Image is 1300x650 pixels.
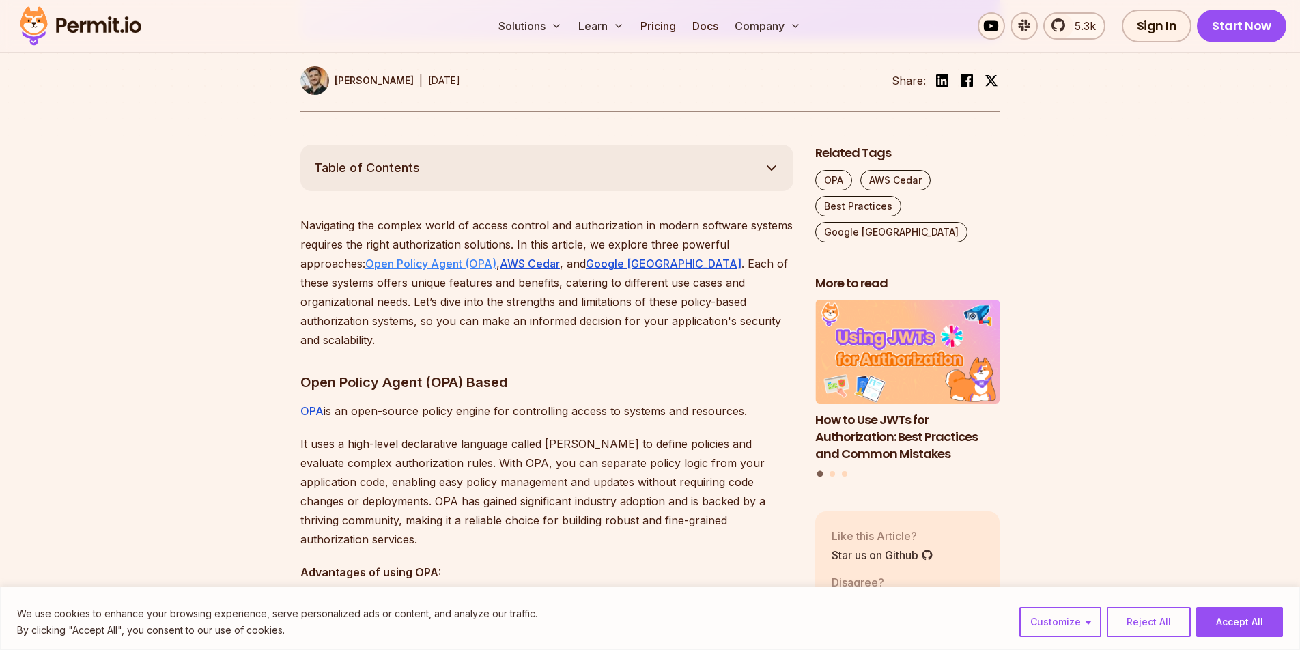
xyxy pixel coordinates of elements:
[1122,10,1192,42] a: Sign In
[815,196,901,216] a: Best Practices
[934,72,950,89] img: linkedin
[1107,607,1191,637] button: Reject All
[300,565,441,579] strong: Advantages of using OPA:
[300,216,793,350] p: Navigating the complex world of access control and authorization in modern software systems requi...
[300,145,793,191] button: Table of Contents
[832,574,904,591] p: Disagree?
[959,72,975,89] img: facebook
[815,300,1000,479] div: Posts
[832,528,933,544] p: Like this Article?
[892,72,926,89] li: Share:
[815,300,1000,462] a: How to Use JWTs for Authorization: Best Practices and Common MistakesHow to Use JWTs for Authoriz...
[815,170,852,190] a: OPA
[815,222,967,242] a: Google [GEOGRAPHIC_DATA]
[729,12,806,40] button: Company
[573,12,630,40] button: Learn
[1019,607,1101,637] button: Customize
[830,471,835,477] button: Go to slide 2
[300,404,324,418] a: OPA
[314,158,420,178] span: Table of Contents
[365,257,496,270] a: Open Policy Agent (OPA)
[635,12,681,40] a: Pricing
[815,300,1000,404] img: How to Use JWTs for Authorization: Best Practices and Common Mistakes
[300,66,414,95] a: [PERSON_NAME]
[1043,12,1105,40] a: 5.3k
[300,66,329,95] img: Daniel Bass
[815,275,1000,292] h2: More to read
[300,434,793,549] p: It uses a high-level declarative language called [PERSON_NAME] to define policies and evaluate co...
[815,145,1000,162] h2: Related Tags
[860,170,931,190] a: AWS Cedar
[17,606,537,622] p: We use cookies to enhance your browsing experience, serve personalized ads or content, and analyz...
[419,72,423,89] div: |
[815,412,1000,462] h3: How to Use JWTs for Authorization: Best Practices and Common Mistakes
[586,257,741,270] a: Google [GEOGRAPHIC_DATA]
[17,622,537,638] p: By clicking "Accept All", you consent to our use of cookies.
[1196,607,1283,637] button: Accept All
[832,547,933,563] a: Star us on Github
[687,12,724,40] a: Docs
[985,74,998,87] img: twitter
[842,471,847,477] button: Go to slide 3
[1197,10,1286,42] a: Start Now
[1066,18,1096,34] span: 5.3k
[300,401,793,421] p: is an open-source policy engine for controlling access to systems and resources.
[817,471,823,477] button: Go to slide 1
[815,300,1000,462] li: 1 of 3
[14,3,147,49] img: Permit logo
[500,257,560,270] a: AWS Cedar
[428,74,460,86] time: [DATE]
[300,371,793,393] h3: Open Policy Agent (OPA) Based
[335,74,414,87] p: [PERSON_NAME]
[493,12,567,40] button: Solutions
